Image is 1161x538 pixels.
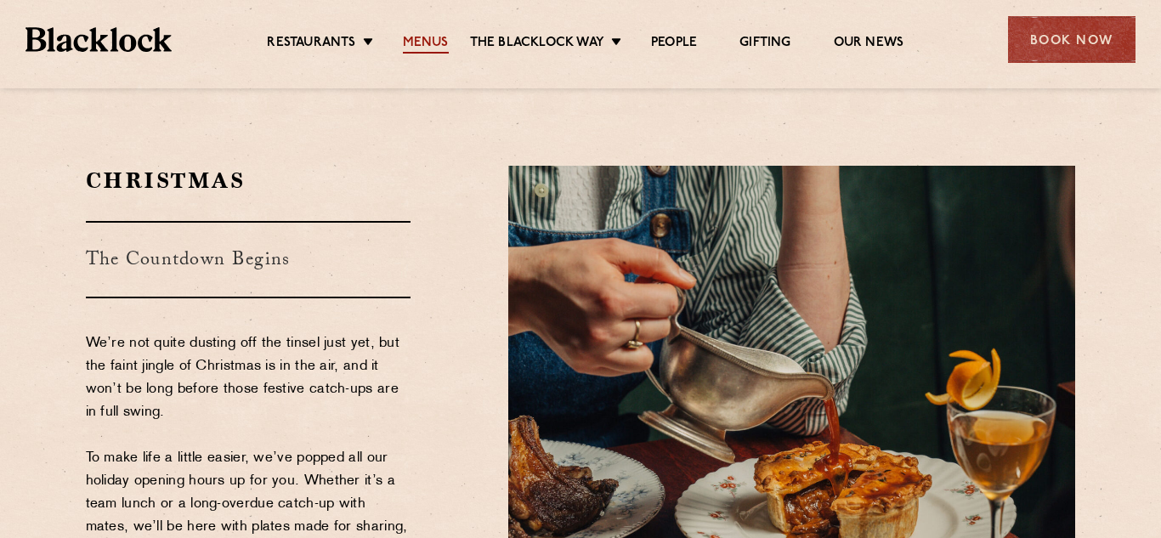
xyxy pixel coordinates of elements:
[25,27,172,52] img: BL_Textured_Logo-footer-cropped.svg
[86,221,411,298] h3: The Countdown Begins
[267,35,355,54] a: Restaurants
[739,35,790,54] a: Gifting
[651,35,697,54] a: People
[470,35,604,54] a: The Blacklock Way
[834,35,904,54] a: Our News
[86,166,411,195] h2: Christmas
[1008,16,1136,63] div: Book Now
[403,35,449,54] a: Menus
